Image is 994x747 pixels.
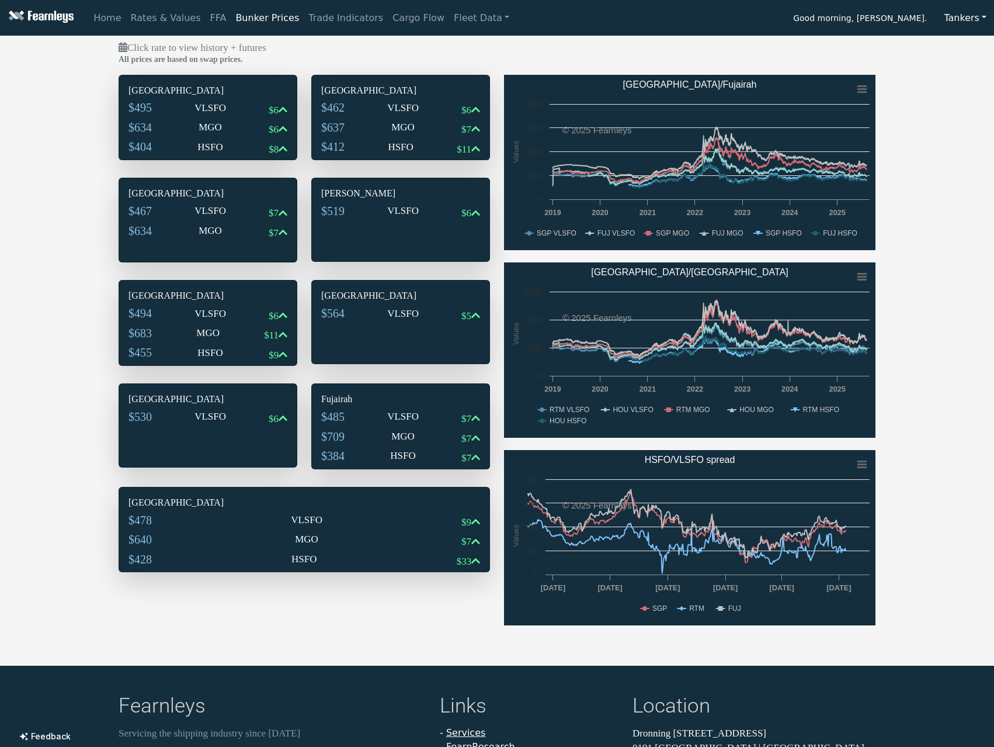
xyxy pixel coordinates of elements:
text: 2022 [687,385,703,393]
span: $6 [461,105,471,116]
p: VLSFO [387,409,419,424]
p: VLSFO [387,101,419,116]
text: 1500 [524,123,541,132]
span: $634 [128,121,152,134]
span: $467 [128,205,152,217]
text: [DATE] [826,583,851,592]
text: SGP [652,604,667,613]
span: $485 [321,410,345,423]
p: HSFO [291,552,317,567]
text: SGP MGO [656,229,689,237]
text: RTM HSFO [803,406,839,414]
text: 2022 [687,208,703,217]
text: 2019 [544,208,561,217]
svg: Rotterdam/Houston [504,262,875,438]
div: [GEOGRAPHIC_DATA]$462VLSFO$6$637MGO$7$412HSFO$11 [311,75,490,161]
span: $7 [461,433,471,444]
text: [DATE] [655,583,680,592]
text: FUJ VLSFO [597,229,635,237]
h6: [GEOGRAPHIC_DATA] [321,290,480,301]
span: $6 [269,413,279,424]
p: MGO [295,532,318,547]
h6: [GEOGRAPHIC_DATA] [128,85,287,96]
text: [GEOGRAPHIC_DATA]/[GEOGRAPHIC_DATA] [591,267,788,278]
p: HSFO [197,140,223,155]
b: All prices are based on swap prices. [119,55,242,64]
text: [DATE] [541,583,565,592]
h6: [GEOGRAPHIC_DATA] [321,85,480,96]
text: 2021 [640,208,656,217]
text: 2020 [592,385,608,393]
text: SGP VLSFO [537,229,576,237]
span: $428 [128,553,152,566]
p: MGO [196,326,220,341]
p: MGO [199,120,222,135]
text: 2025 [829,385,845,393]
span: $5 [461,310,471,321]
span: $9 [269,350,279,361]
span: $634 [128,224,152,237]
text: © 2025 Fearnleys [562,125,632,135]
span: $11 [264,330,279,341]
div: [GEOGRAPHIC_DATA]$494VLSFO$6$683MGO$11$455HSFO$9 [119,280,297,366]
span: $7 [461,124,471,135]
text: FUJ [728,604,741,613]
text: © 2025 Fearnleys [562,313,632,323]
span: $412 [321,140,345,153]
text: 100 [524,523,537,531]
p: VLSFO [387,306,419,321]
a: Trade Indicators [304,6,388,30]
text: HSFO/VLSFO spread [645,455,735,465]
a: Cargo Flow [388,6,449,30]
text: Values [512,140,520,162]
span: $7 [269,207,279,219]
text: 50 [529,547,537,555]
p: MGO [391,120,415,135]
span: $683 [128,327,152,340]
text: 0 [537,372,541,381]
text: © 2025 Fearnleys [562,500,632,510]
p: MGO [199,223,222,238]
span: $6 [269,105,279,116]
p: HSFO [197,345,223,361]
text: 1000 [524,316,541,324]
text: SGP HSFO [766,229,802,237]
p: HSFO [390,448,415,464]
text: [DATE] [597,583,622,592]
text: [DATE] [713,583,738,592]
text: Values [512,322,520,344]
text: RTM MGO [676,406,710,414]
p: Click rate to view history + futures [119,40,875,56]
text: 500 [529,344,541,352]
text: 200 [524,475,537,484]
a: Fleet Data [449,6,514,30]
h4: Fearnleys [119,694,426,721]
img: Fearnleys Logo [6,11,74,25]
p: VLSFO [194,203,226,219]
text: 2021 [640,385,656,393]
span: $530 [128,410,152,423]
span: $6 [269,310,279,321]
p: HSFO [388,140,413,155]
text: 150 [524,499,537,507]
span: $564 [321,307,345,320]
p: VLSFO [194,101,226,116]
span: $709 [321,430,345,443]
h6: [GEOGRAPHIC_DATA] [128,290,287,301]
text: 2024 [781,208,798,217]
text: 2023 [734,385,750,393]
button: Tankers [936,7,994,29]
span: $11 [457,144,471,155]
h4: Links [440,694,618,721]
h6: [PERSON_NAME] [321,188,480,199]
span: $637 [321,121,345,134]
span: $478 [128,514,152,527]
h6: [GEOGRAPHIC_DATA] [128,188,287,199]
div: [GEOGRAPHIC_DATA]$564VLSFO$5 [311,280,490,364]
text: 0 [537,195,541,204]
h4: Location [632,694,875,721]
div: [GEOGRAPHIC_DATA]$467VLSFO$7$634MGO$7 [119,178,297,262]
span: $8 [269,144,279,155]
span: $7 [461,413,471,424]
text: 0 [533,570,537,579]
